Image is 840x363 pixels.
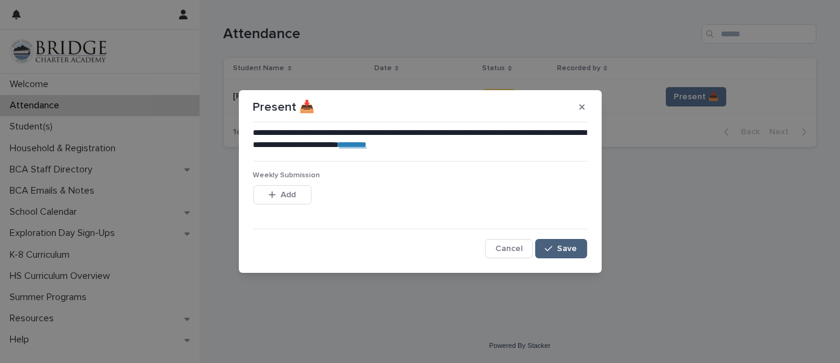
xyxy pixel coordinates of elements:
button: Add [253,185,311,204]
button: Save [535,239,587,258]
button: Cancel [485,239,533,258]
span: Weekly Submission [253,172,321,179]
span: Save [558,244,578,253]
p: Present 📥 [253,100,315,114]
span: Cancel [495,244,523,253]
span: Add [281,191,296,199]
